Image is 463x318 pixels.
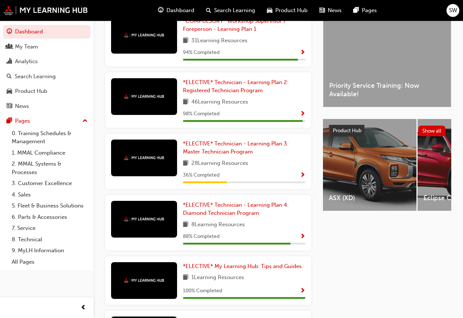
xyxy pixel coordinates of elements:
[3,84,91,98] a: Product Hub
[333,127,361,134] span: Product Hub
[15,43,38,51] div: My Team
[275,6,308,15] span: Product Hub
[124,217,164,221] img: mmal
[15,57,38,66] div: Analytics
[313,3,348,18] a: news-iconNews
[7,88,12,95] span: car-icon
[183,201,305,217] a: *ELECTIVE* Technician - Learning Plan 4: Diamond Technician Program
[9,212,91,223] a: 6. Parts & Accessories
[183,78,305,95] a: *ELECTIVE* Technician - Learning Plan 2: Registered Technician Program
[166,6,194,15] span: Dashboard
[4,6,88,15] img: mmal
[300,109,305,119] button: Show Progress
[7,118,12,124] span: pages-icon
[183,159,188,168] span: book-icon
[7,58,12,65] span: chart-icon
[362,6,377,15] span: Pages
[3,24,91,114] button: DashboardMy TeamAnalyticsSearch LearningProduct HubNews
[319,6,325,15] span: news-icon
[300,171,305,180] button: Show Progress
[3,70,91,83] a: Search Learning
[200,3,261,18] a: search-iconSearch Learning
[267,6,272,15] span: car-icon
[9,178,91,189] a: 3. Customer Excellence
[183,48,220,57] span: 94 % Completed
[183,79,289,94] span: *ELECTIVE* Technician - Learning Plan 2: Registered Technician Program
[206,6,211,15] span: search-icon
[124,33,164,37] img: mmal
[9,223,91,234] a: 7. Service
[9,147,91,159] a: 1. MMAL Compliance
[348,3,383,18] a: pages-iconPages
[9,245,91,256] a: 9. MyLH Information
[183,262,305,271] a: *ELECTIVE* My Learning Hub: Tips and Guides
[261,3,313,18] a: car-iconProduct Hub
[300,286,305,296] button: Show Progress
[124,278,164,283] img: mmal
[15,117,30,125] div: Pages
[191,273,244,282] span: 1 Learning Resources
[9,256,91,268] a: All Pages
[124,155,164,160] img: mmal
[183,17,305,33] a: *COMPULSORY* Workshop Supervisor / Foreperson - Learning Plan 1
[300,48,305,57] button: Show Progress
[9,189,91,200] a: 4. Sales
[124,94,164,99] img: mmal
[329,82,445,98] span: Priority Service Training: Now Available!
[300,288,305,294] span: Show Progress
[191,98,248,107] span: 46 Learning Resources
[300,232,305,241] button: Show Progress
[9,234,91,245] a: 8. Technical
[183,110,220,118] span: 98 % Completed
[7,103,12,110] span: news-icon
[183,171,220,180] span: 36 % Completed
[158,6,163,15] span: guage-icon
[15,87,47,95] div: Product Hub
[328,6,342,15] span: News
[329,125,445,137] a: Product HubShow all
[329,194,411,202] span: ASX (XD)
[3,55,91,68] a: Analytics
[183,98,188,107] span: book-icon
[15,102,29,111] div: News
[447,4,459,17] button: SW
[183,140,305,156] a: *ELECTIVE* Technician - Learning Plan 3: Master Technician Program
[418,126,446,136] button: Show all
[7,44,12,50] span: people-icon
[183,263,302,270] span: *ELECTIVE* My Learning Hub: Tips and Guides
[323,119,416,211] a: ASX (XD)
[9,128,91,147] a: 0. Training Schedules & Management
[183,36,188,46] span: book-icon
[3,100,91,113] a: News
[81,303,86,312] span: prev-icon
[7,73,12,80] span: search-icon
[449,6,457,15] span: SW
[300,50,305,56] span: Show Progress
[353,6,359,15] span: pages-icon
[183,273,188,282] span: book-icon
[300,172,305,179] span: Show Progress
[183,202,289,217] span: *ELECTIVE* Technician - Learning Plan 4: Diamond Technician Program
[183,287,222,295] span: 100 % Completed
[183,140,289,155] span: *ELECTIVE* Technician - Learning Plan 3: Master Technician Program
[9,200,91,212] a: 5. Fleet & Business Solutions
[191,159,248,168] span: 28 Learning Resources
[214,6,255,15] span: Search Learning
[15,72,56,81] div: Search Learning
[82,116,88,126] span: up-icon
[191,220,245,230] span: 8 Learning Resources
[3,25,91,39] a: Dashboard
[183,232,220,241] span: 88 % Completed
[191,36,247,46] span: 31 Learning Resources
[7,29,12,35] span: guage-icon
[3,40,91,54] a: My Team
[300,234,305,240] span: Show Progress
[3,114,91,128] button: Pages
[152,3,200,18] a: guage-iconDashboard
[183,220,188,230] span: book-icon
[300,111,305,118] span: Show Progress
[9,158,91,178] a: 2. MMAL Systems & Processes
